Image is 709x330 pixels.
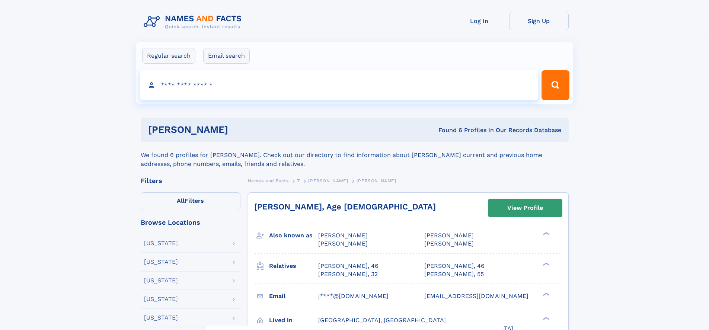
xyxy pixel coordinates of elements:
a: Names and Facts [248,176,289,185]
span: [PERSON_NAME] [424,240,474,247]
a: Sign Up [509,12,569,30]
a: [PERSON_NAME], 46 [424,262,485,270]
h3: Relatives [269,260,318,272]
h1: [PERSON_NAME] [148,125,333,134]
div: [US_STATE] [144,296,178,302]
a: Log In [450,12,509,30]
a: [PERSON_NAME], 46 [318,262,379,270]
div: [US_STATE] [144,240,178,246]
span: [PERSON_NAME] [424,232,474,239]
a: [PERSON_NAME], 32 [318,270,378,278]
span: [PERSON_NAME] [357,178,396,183]
div: ❯ [541,316,550,321]
div: View Profile [507,199,543,217]
div: Browse Locations [141,219,240,226]
button: Search Button [542,70,569,100]
div: ❯ [541,262,550,266]
label: Filters [141,192,240,210]
a: T [297,176,300,185]
a: [PERSON_NAME], 55 [424,270,484,278]
div: ❯ [541,231,550,236]
h3: Lived in [269,314,318,327]
a: View Profile [488,199,562,217]
span: [PERSON_NAME] [308,178,348,183]
div: [US_STATE] [144,259,178,265]
div: [US_STATE] [144,315,178,321]
span: T [297,178,300,183]
label: Regular search [142,48,195,64]
a: [PERSON_NAME], Age [DEMOGRAPHIC_DATA] [254,202,436,211]
a: [PERSON_NAME] [308,176,348,185]
img: Logo Names and Facts [141,12,248,32]
label: Email search [203,48,250,64]
input: search input [140,70,539,100]
span: All [177,197,185,204]
h3: Email [269,290,318,302]
span: [GEOGRAPHIC_DATA], [GEOGRAPHIC_DATA] [318,317,446,324]
div: Filters [141,177,240,184]
h3: Also known as [269,229,318,242]
div: Found 6 Profiles In Our Records Database [333,126,561,134]
div: ❯ [541,292,550,297]
span: [EMAIL_ADDRESS][DOMAIN_NAME] [424,292,528,299]
span: [PERSON_NAME] [318,240,368,247]
span: [PERSON_NAME] [318,232,368,239]
div: [US_STATE] [144,278,178,283]
div: We found 6 profiles for [PERSON_NAME]. Check out our directory to find information about [PERSON_... [141,142,569,169]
